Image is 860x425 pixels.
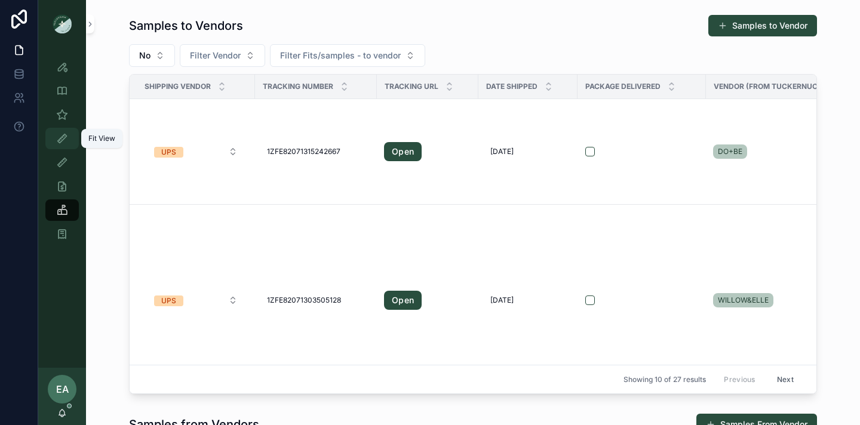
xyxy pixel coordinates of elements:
[713,291,824,310] a: WILLOW&ELLE
[490,295,514,305] span: [DATE]
[145,141,247,162] button: Select Button
[486,291,570,310] a: [DATE]
[144,140,248,163] a: Select Button
[486,82,537,91] span: Date Shipped
[713,293,773,307] a: WILLOW&ELLE
[384,142,422,161] a: Open
[262,142,370,161] a: 1ZFE82071315242667
[280,50,401,61] span: Filter Fits/samples - to vendor
[585,82,661,91] span: Package Delivered
[718,295,769,305] span: WILLOW&ELLE
[267,147,340,156] span: 1ZFE82071315242667
[713,142,824,161] a: DO+BE
[769,370,802,389] button: Next
[718,147,742,156] span: DO+BE
[129,17,243,34] h1: Samples to Vendors
[161,147,176,158] div: UPS
[708,15,817,36] button: Samples to Vendor
[180,44,265,67] button: Select Button
[139,50,150,61] span: No
[384,142,471,161] a: Open
[129,44,175,67] button: Select Button
[56,382,69,396] span: EA
[714,82,823,91] span: Vendor (from Tuckernuck
[713,144,747,159] a: DO+BE
[267,295,341,305] span: 1ZFE82071303505128
[486,142,570,161] a: [DATE]
[384,291,422,310] a: Open
[53,14,72,33] img: App logo
[263,82,333,91] span: Tracking Number
[384,291,471,310] a: Open
[262,291,370,310] a: 1ZFE82071303505128
[490,147,514,156] span: [DATE]
[38,48,86,260] div: scrollable content
[385,82,438,91] span: Tracking URL
[145,82,211,91] span: Shipping Vendor
[145,290,247,311] button: Select Button
[161,295,176,306] div: UPS
[144,289,248,312] a: Select Button
[623,375,706,384] span: Showing 10 of 27 results
[88,134,115,143] div: Fit View
[270,44,425,67] button: Select Button
[190,50,241,61] span: Filter Vendor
